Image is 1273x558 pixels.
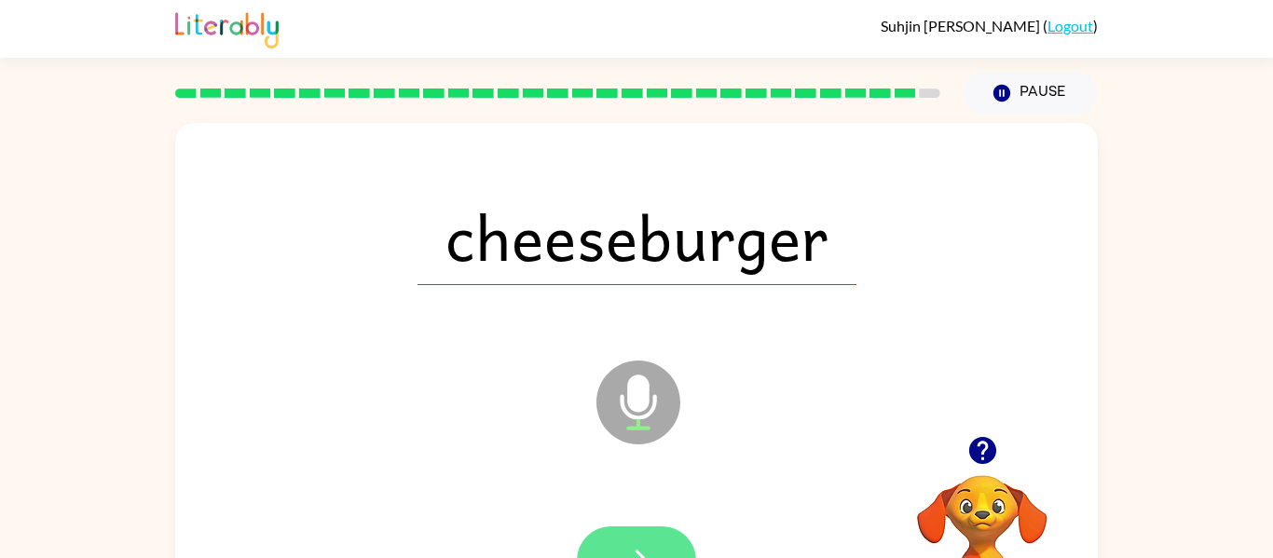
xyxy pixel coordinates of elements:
[175,7,279,48] img: Literably
[417,188,856,285] span: cheeseburger
[1047,17,1093,34] a: Logout
[881,17,1098,34] div: ( )
[963,72,1098,115] button: Pause
[881,17,1043,34] span: Suhjin [PERSON_NAME]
